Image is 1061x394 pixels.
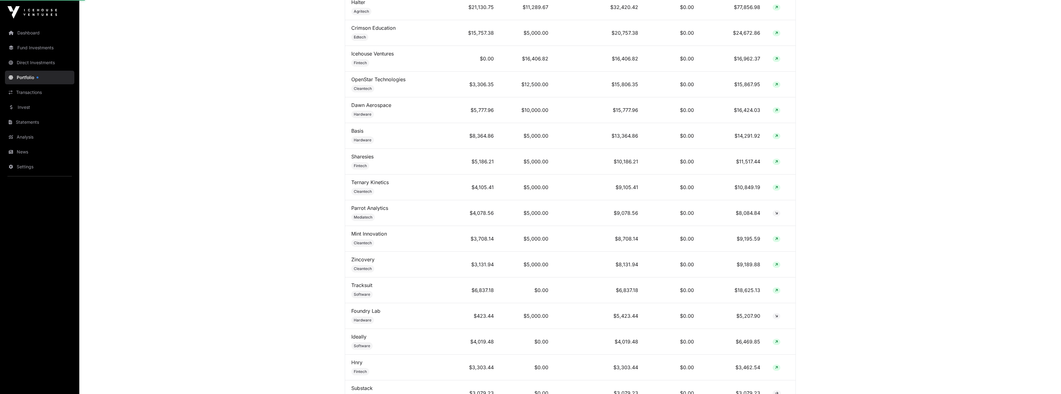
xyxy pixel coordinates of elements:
[354,369,367,374] span: Fintech
[500,97,555,123] td: $10,000.00
[354,343,370,348] span: Software
[555,355,644,380] td: $3,303.44
[351,153,374,160] a: Sharesies
[354,163,367,168] span: Fintech
[5,100,74,114] a: Invest
[351,334,366,340] a: Ideally
[700,46,766,72] td: $16,962.37
[351,102,391,108] a: Dawn Aerospace
[555,329,644,355] td: $4,019.48
[700,252,766,277] td: $9,189.88
[555,97,644,123] td: $15,777.96
[700,123,766,149] td: $14,291.92
[500,355,555,380] td: $0.00
[700,226,766,252] td: $9,195.59
[644,252,700,277] td: $0.00
[447,20,500,46] td: $15,757.38
[447,226,500,252] td: $3,708.14
[351,385,373,391] a: Substack
[447,97,500,123] td: $5,777.96
[500,226,555,252] td: $5,000.00
[447,123,500,149] td: $8,364.86
[500,303,555,329] td: $5,000.00
[700,72,766,97] td: $15,867.95
[500,200,555,226] td: $5,000.00
[354,215,372,220] span: Mediatech
[354,112,371,117] span: Hardware
[555,46,644,72] td: $16,406.82
[644,303,700,329] td: $0.00
[354,318,371,323] span: Hardware
[447,277,500,303] td: $6,837.18
[644,20,700,46] td: $0.00
[644,200,700,226] td: $0.00
[5,160,74,174] a: Settings
[447,252,500,277] td: $3,131.94
[351,282,372,288] a: Tracksuit
[500,277,555,303] td: $0.00
[354,292,370,297] span: Software
[555,303,644,329] td: $5,423.44
[354,266,372,271] span: Cleantech
[5,26,74,40] a: Dashboard
[7,6,57,19] img: Icehouse Ventures Logo
[447,175,500,200] td: $4,105.41
[555,200,644,226] td: $9,078.56
[351,205,388,211] a: Parrot Analytics
[447,72,500,97] td: $3,306.35
[354,86,372,91] span: Cleantech
[700,20,766,46] td: $24,672.86
[644,355,700,380] td: $0.00
[5,145,74,159] a: News
[5,86,74,99] a: Transactions
[5,41,74,55] a: Fund Investments
[700,355,766,380] td: $3,462.54
[351,128,363,134] a: Basis
[351,359,362,365] a: Hnry
[500,252,555,277] td: $5,000.00
[700,97,766,123] td: $16,424.03
[351,25,396,31] a: Crimson Education
[5,71,74,84] a: Portfolio
[644,329,700,355] td: $0.00
[555,72,644,97] td: $15,806.35
[447,149,500,175] td: $5,186.21
[447,46,500,72] td: $0.00
[1030,364,1061,394] iframe: Chat Widget
[500,72,555,97] td: $12,500.00
[351,51,394,57] a: Icehouse Ventures
[351,179,389,185] a: Ternary Kinetics
[354,60,367,65] span: Fintech
[555,149,644,175] td: $10,186.21
[351,308,380,314] a: Foundry Lab
[351,256,375,263] a: Zincovery
[447,329,500,355] td: $4,019.48
[555,20,644,46] td: $20,757.38
[700,303,766,329] td: $5,207.90
[644,72,700,97] td: $0.00
[555,226,644,252] td: $8,708.14
[500,175,555,200] td: $5,000.00
[644,123,700,149] td: $0.00
[555,252,644,277] td: $8,131.94
[354,189,372,194] span: Cleantech
[447,303,500,329] td: $423.44
[555,277,644,303] td: $6,837.18
[644,97,700,123] td: $0.00
[447,355,500,380] td: $3,303.44
[644,149,700,175] td: $0.00
[700,149,766,175] td: $11,517.44
[700,329,766,355] td: $6,469.85
[644,277,700,303] td: $0.00
[354,241,372,246] span: Cleantech
[500,46,555,72] td: $16,406.82
[700,277,766,303] td: $18,625.13
[500,329,555,355] td: $0.00
[700,175,766,200] td: $10,849.19
[500,149,555,175] td: $5,000.00
[351,76,406,82] a: OpenStar Technologies
[500,20,555,46] td: $5,000.00
[354,35,366,40] span: Edtech
[351,231,387,237] a: Mint Innovation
